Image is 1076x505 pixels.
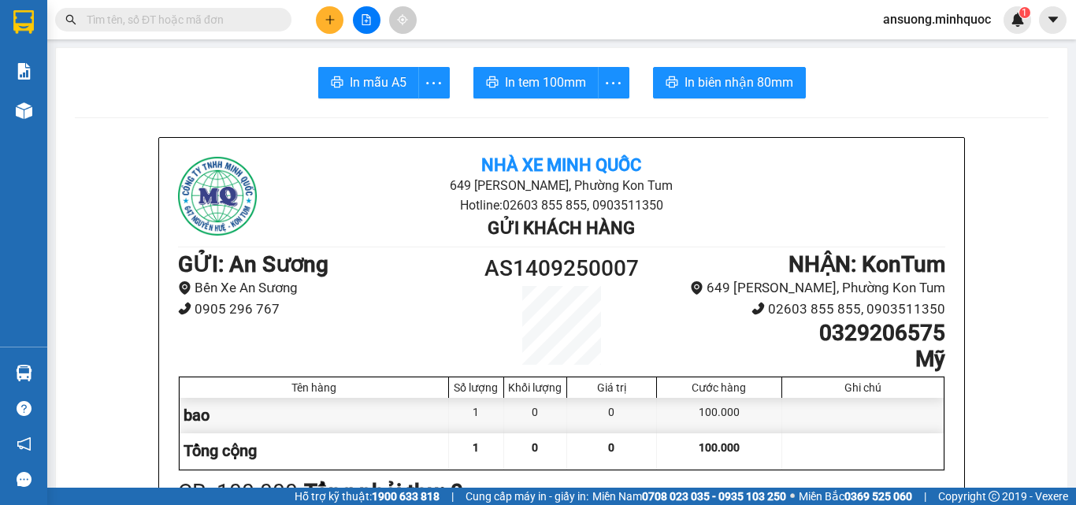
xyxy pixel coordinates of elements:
span: plus [325,14,336,25]
button: more [418,67,450,98]
span: more [419,73,449,93]
span: message [17,472,32,487]
strong: 0708 023 035 - 0935 103 250 [642,490,786,503]
div: 0 [504,398,567,433]
span: | [924,488,926,505]
span: In mẫu A5 [350,72,406,92]
span: printer [486,76,499,91]
div: Khối lượng [508,381,562,394]
strong: 1900 633 818 [372,490,440,503]
h1: 0329206575 [658,320,945,347]
span: printer [331,76,343,91]
span: ansuong.minhquoc [870,9,1004,29]
span: Tổng cộng [184,441,257,460]
li: 649 [PERSON_NAME], Phường Kon Tum [658,277,945,299]
span: In biên nhận 80mm [685,72,793,92]
h1: AS1409250007 [466,251,658,286]
div: bao [180,398,449,433]
img: logo.jpg [178,157,257,236]
button: printerIn mẫu A5 [318,67,419,98]
span: more [599,73,629,93]
img: logo-vxr [13,10,34,34]
span: 100.000 [699,441,740,454]
span: question-circle [17,401,32,416]
div: 1 [449,398,504,433]
b: Nhà xe Minh Quốc [481,155,641,175]
img: warehouse-icon [16,102,32,119]
span: ⚪️ [790,493,795,499]
h1: Mỹ [658,346,945,373]
span: aim [397,14,408,25]
sup: 1 [1019,7,1030,18]
span: Miền Nam [592,488,786,505]
span: search [65,14,76,25]
button: file-add [353,6,380,34]
img: icon-new-feature [1011,13,1025,27]
li: Bến Xe An Sương [178,277,466,299]
span: environment [178,281,191,295]
div: Tên hàng [184,381,444,394]
img: solution-icon [16,63,32,80]
button: more [598,67,629,98]
span: notification [17,436,32,451]
span: 0 [532,441,538,454]
span: caret-down [1046,13,1060,27]
button: caret-down [1039,6,1067,34]
input: Tìm tên, số ĐT hoặc mã đơn [87,11,273,28]
span: file-add [361,14,372,25]
span: environment [690,281,703,295]
b: Tổng phải thu: 0 [304,479,463,505]
li: 649 [PERSON_NAME], Phường Kon Tum [306,176,817,195]
div: 0 [567,398,657,433]
b: NHẬN : KonTum [788,251,945,277]
span: printer [666,76,678,91]
span: phone [178,302,191,315]
button: plus [316,6,343,34]
span: | [451,488,454,505]
div: Ghi chú [786,381,940,394]
span: copyright [989,491,1000,502]
img: warehouse-icon [16,365,32,381]
span: Hỗ trợ kỹ thuật: [295,488,440,505]
div: Cước hàng [661,381,777,394]
span: 0 [608,441,614,454]
span: phone [751,302,765,315]
div: Giá trị [571,381,652,394]
span: 1 [473,441,479,454]
b: Gửi khách hàng [488,218,635,238]
span: Miền Bắc [799,488,912,505]
strong: 0369 525 060 [844,490,912,503]
div: Số lượng [453,381,499,394]
span: Cung cấp máy in - giấy in: [466,488,588,505]
button: printerIn biên nhận 80mm [653,67,806,98]
li: 02603 855 855, 0903511350 [658,299,945,320]
li: 0905 296 767 [178,299,466,320]
span: 1 [1022,7,1027,18]
span: In tem 100mm [505,72,586,92]
button: aim [389,6,417,34]
div: 100.000 [657,398,782,433]
li: Hotline: 02603 855 855, 0903511350 [306,195,817,215]
b: GỬI : An Sương [178,251,328,277]
button: printerIn tem 100mm [473,67,599,98]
